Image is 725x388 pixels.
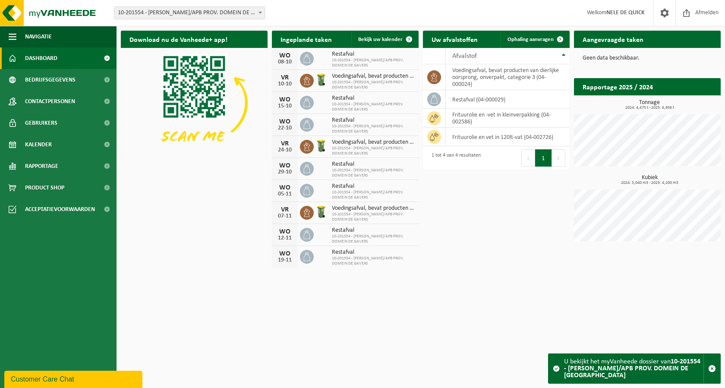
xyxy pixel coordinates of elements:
strong: NELE DE QUICK [606,9,645,16]
a: Bekijk rapportage [656,95,720,112]
span: Voedingsafval, bevat producten van dierlijke oorsprong, onverpakt, categorie 3 [332,205,414,212]
img: Download de VHEPlus App [121,48,268,158]
img: WB-0140-HPE-GN-50 [314,73,328,87]
span: Contactpersonen [25,91,75,112]
div: WO [276,118,293,125]
span: 10-201554 - [PERSON_NAME]/APB PROV. DOMEIN DE GAVERS [332,190,414,200]
td: frituurolie en -vet in kleinverpakking (04-002586) [446,109,570,128]
div: VR [276,74,293,81]
iframe: chat widget [4,369,144,388]
span: 10-201554 - [PERSON_NAME]/APB PROV. DOMEIN DE GAVERS [332,124,414,134]
div: 05-11 [276,191,293,197]
div: 10-10 [276,81,293,87]
h2: Rapportage 2025 / 2024 [574,78,662,95]
div: WO [276,162,293,169]
a: Ophaling aanvragen [501,31,569,48]
span: Voedingsafval, bevat producten van dierlijke oorsprong, onverpakt, categorie 3 [332,73,414,80]
span: 10-201554 - [PERSON_NAME]/APB PROV. DOMEIN DE GAVERS [332,256,414,266]
h3: Tonnage [578,100,721,110]
span: Kalender [25,134,52,155]
span: 10-201554 - JEUGDHERBERG SCHIPKEN/APB PROV. DOMEIN DE GAVERS - GERAARDSBERGEN [114,7,265,19]
span: Navigatie [25,26,52,47]
span: Afvalstof [452,53,477,60]
span: 10-201554 - [PERSON_NAME]/APB PROV. DOMEIN DE GAVERS [332,80,414,90]
span: Restafval [332,95,414,102]
div: VR [276,140,293,147]
span: Restafval [332,249,414,256]
span: Restafval [332,227,414,234]
h2: Download nu de Vanheede+ app! [121,31,236,47]
button: Next [552,149,565,167]
span: 10-201554 - [PERSON_NAME]/APB PROV. DOMEIN DE GAVERS [332,168,414,178]
div: WO [276,250,293,257]
span: 2024: 5,040 m3 - 2025: 4,200 m3 [578,181,721,185]
span: Rapportage [25,155,58,177]
div: U bekijkt het myVanheede dossier van [564,354,703,383]
span: Restafval [332,183,414,190]
div: 29-10 [276,169,293,175]
div: WO [276,184,293,191]
span: Bedrijfsgegevens [25,69,76,91]
div: 24-10 [276,147,293,153]
span: 10-201554 - JEUGDHERBERG SCHIPKEN/APB PROV. DOMEIN DE GAVERS - GERAARDSBERGEN [114,6,265,19]
span: Restafval [332,51,414,58]
div: VR [276,206,293,213]
div: WO [276,228,293,235]
a: Bekijk uw kalender [351,31,418,48]
button: 1 [535,149,552,167]
strong: 10-201554 - [PERSON_NAME]/APB PROV. DOMEIN DE [GEOGRAPHIC_DATA] [564,358,700,379]
h3: Kubiek [578,175,721,185]
div: WO [276,52,293,59]
span: Ophaling aanvragen [507,37,554,42]
span: 10-201554 - [PERSON_NAME]/APB PROV. DOMEIN DE GAVERS [332,234,414,244]
div: 15-10 [276,103,293,109]
h2: Uw afvalstoffen [423,31,486,47]
div: WO [276,96,293,103]
div: 12-11 [276,235,293,241]
span: Acceptatievoorwaarden [25,199,95,220]
div: 07-11 [276,213,293,219]
span: 10-201554 - [PERSON_NAME]/APB PROV. DOMEIN DE GAVERS [332,212,414,222]
div: 22-10 [276,125,293,131]
span: Bekijk uw kalender [358,37,403,42]
span: Dashboard [25,47,57,69]
div: 1 tot 4 van 4 resultaten [427,148,481,167]
td: restafval (04-000029) [446,90,570,109]
span: Restafval [332,161,414,168]
img: WB-0140-HPE-GN-50 [314,139,328,153]
span: 10-201554 - [PERSON_NAME]/APB PROV. DOMEIN DE GAVERS [332,102,414,112]
span: Product Shop [25,177,64,199]
td: voedingsafval, bevat producten van dierlijke oorsprong, onverpakt, categorie 3 (04-000024) [446,64,570,90]
div: 08-10 [276,59,293,65]
span: 10-201554 - [PERSON_NAME]/APB PROV. DOMEIN DE GAVERS [332,146,414,156]
p: Geen data beschikbaar. [583,55,712,61]
span: 2024: 4,475 t - 2025: 6,956 t [578,106,721,110]
span: 10-201554 - [PERSON_NAME]/APB PROV. DOMEIN DE GAVERS [332,58,414,68]
span: Voedingsafval, bevat producten van dierlijke oorsprong, onverpakt, categorie 3 [332,139,414,146]
span: Gebruikers [25,112,57,134]
h2: Ingeplande taken [272,31,340,47]
button: Previous [521,149,535,167]
h2: Aangevraagde taken [574,31,652,47]
span: Restafval [332,117,414,124]
img: WB-0140-HPE-GN-50 [314,205,328,219]
td: Frituurolie en vet in 120lt-vat (04-002726) [446,128,570,146]
div: 19-11 [276,257,293,263]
